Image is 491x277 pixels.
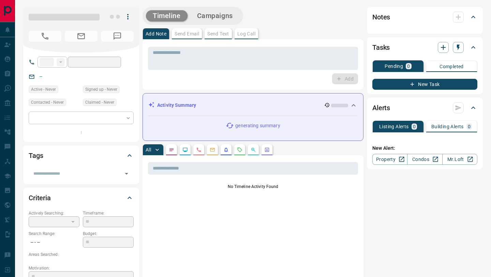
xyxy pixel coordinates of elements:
[101,31,134,42] span: No Number
[372,12,390,23] h2: Notes
[182,147,188,152] svg: Lead Browsing Activity
[146,147,151,152] p: All
[385,64,403,69] p: Pending
[29,31,61,42] span: No Number
[413,124,416,129] p: 0
[431,124,464,129] p: Building Alerts
[169,147,174,152] svg: Notes
[65,31,98,42] span: No Email
[83,210,134,216] p: Timeframe:
[40,74,42,79] a: --
[122,169,131,178] button: Open
[31,86,56,93] span: Active - Never
[264,147,270,152] svg: Agent Actions
[29,147,134,164] div: Tags
[148,99,358,112] div: Activity Summary
[407,64,410,69] p: 0
[29,192,51,203] h2: Criteria
[251,147,256,152] svg: Opportunities
[29,265,134,271] p: Motivation:
[372,42,390,53] h2: Tasks
[372,100,477,116] div: Alerts
[190,10,240,21] button: Campaigns
[146,31,166,36] p: Add Note
[157,102,196,109] p: Activity Summary
[196,147,202,152] svg: Calls
[29,150,43,161] h2: Tags
[29,190,134,206] div: Criteria
[372,154,407,165] a: Property
[379,124,409,129] p: Listing Alerts
[29,210,79,216] p: Actively Searching:
[407,154,442,165] a: Condos
[146,10,188,21] button: Timeline
[223,147,229,152] svg: Listing Alerts
[442,154,477,165] a: Mr.Loft
[29,237,79,248] p: -- - --
[29,231,79,237] p: Search Range:
[31,99,64,106] span: Contacted - Never
[85,99,114,106] span: Claimed - Never
[83,231,134,237] p: Budget:
[468,124,471,129] p: 0
[237,147,242,152] svg: Requests
[372,145,477,152] p: New Alert:
[210,147,215,152] svg: Emails
[372,39,477,56] div: Tasks
[85,86,117,93] span: Signed up - Never
[372,79,477,90] button: New Task
[235,122,280,129] p: generating summary
[29,251,134,258] p: Areas Searched:
[372,102,390,113] h2: Alerts
[440,64,464,69] p: Completed
[372,9,477,25] div: Notes
[148,184,358,190] p: No Timeline Activity Found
